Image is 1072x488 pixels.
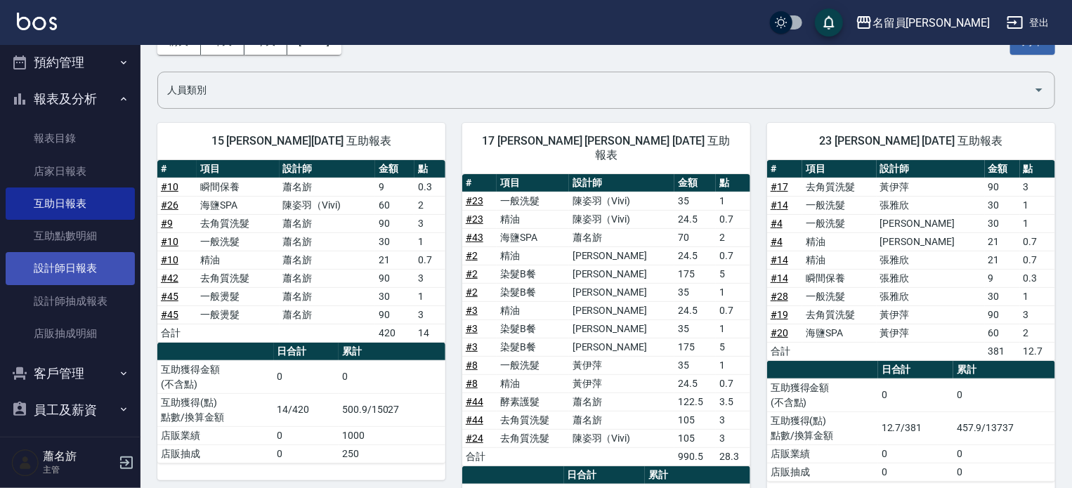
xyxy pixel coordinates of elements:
td: 12.7/381 [878,411,953,444]
td: 一般洗髮 [802,214,877,232]
td: 3 [414,305,445,324]
td: 瞬間保養 [802,269,877,287]
td: 14 [414,324,445,342]
td: 店販業績 [767,444,878,463]
td: 35 [674,356,716,374]
th: 點 [414,160,445,178]
td: 0.7 [716,246,750,265]
span: 23 [PERSON_NAME] [DATE] 互助報表 [784,134,1038,148]
td: 精油 [497,301,569,319]
td: 0.3 [1020,269,1055,287]
a: #8 [466,360,478,371]
td: 30 [375,287,414,305]
td: 蕭名旂 [280,305,376,324]
a: #45 [161,291,178,302]
td: 122.5 [674,393,716,411]
td: [PERSON_NAME] [569,265,674,283]
td: 陳姿羽（Vivi) [569,429,674,447]
td: 1 [414,232,445,251]
td: 0 [274,360,339,393]
td: 12.7 [1020,342,1055,360]
td: 35 [674,283,716,301]
td: 黃伊萍 [877,305,985,324]
button: 員工及薪資 [6,392,135,428]
td: 海鹽SPA [197,196,280,214]
td: 0 [274,426,339,444]
td: 張雅欣 [877,287,985,305]
td: 90 [985,305,1020,324]
td: 0.7 [414,251,445,269]
td: 21 [985,232,1020,251]
td: 精油 [802,232,877,251]
a: #23 [466,213,483,225]
td: 黃伊萍 [877,324,985,342]
td: 105 [674,429,716,447]
a: #23 [466,195,483,206]
th: 日合計 [878,361,953,379]
a: #3 [466,305,478,316]
td: 張雅欣 [877,269,985,287]
td: 0.3 [414,178,445,196]
th: # [462,174,497,192]
th: 累計 [339,343,445,361]
td: 0.7 [716,210,750,228]
table: a dense table [157,160,445,343]
a: #9 [161,218,173,229]
a: #28 [771,291,788,302]
td: 互助獲得(點) 點數/換算金額 [157,393,274,426]
td: 381 [985,342,1020,360]
p: 主管 [43,463,115,476]
a: 店販抽成明細 [6,317,135,350]
td: 28.3 [716,447,750,466]
a: 報表目錄 [6,122,135,154]
td: 35 [674,192,716,210]
th: 點 [1020,160,1055,178]
td: 張雅欣 [877,196,985,214]
td: 陳姿羽（Vivi) [569,210,674,228]
table: a dense table [767,160,1055,361]
a: #2 [466,286,478,298]
a: 設計師抽成報表 [6,285,135,317]
td: 250 [339,444,445,463]
td: 一般洗髮 [802,287,877,305]
a: #43 [466,232,483,243]
td: 1 [1020,287,1055,305]
a: #24 [466,433,483,444]
img: Person [11,449,39,477]
a: #10 [161,236,178,247]
th: 設計師 [877,160,985,178]
a: 店家日報表 [6,155,135,187]
a: #14 [771,254,788,265]
th: 項目 [197,160,280,178]
td: 合計 [157,324,197,342]
td: 一般洗髮 [802,196,877,214]
td: 精油 [197,251,280,269]
td: 14/420 [274,393,339,426]
a: #10 [161,254,178,265]
td: 互助獲得金額 (不含點) [157,360,274,393]
td: 0.7 [1020,251,1055,269]
div: 名留員[PERSON_NAME] [872,14,990,32]
td: 420 [375,324,414,342]
td: 1 [1020,196,1055,214]
a: #45 [161,309,178,320]
td: 24.5 [674,246,716,265]
td: 店販業績 [157,426,274,444]
a: #44 [466,414,483,426]
td: 0.7 [716,301,750,319]
td: 35 [674,319,716,338]
td: 70 [674,228,716,246]
td: 黃伊萍 [877,178,985,196]
td: 精油 [497,246,569,265]
td: 5 [716,265,750,283]
td: 海鹽SPA [802,324,877,342]
td: [PERSON_NAME] [569,338,674,356]
td: 30 [985,196,1020,214]
td: 去角質洗髮 [197,269,280,287]
td: [PERSON_NAME] [569,283,674,301]
th: 設計師 [280,160,376,178]
td: 去角質洗髮 [802,178,877,196]
td: 500.9/15027 [339,393,445,426]
td: 0 [878,444,953,463]
td: 精油 [802,251,877,269]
